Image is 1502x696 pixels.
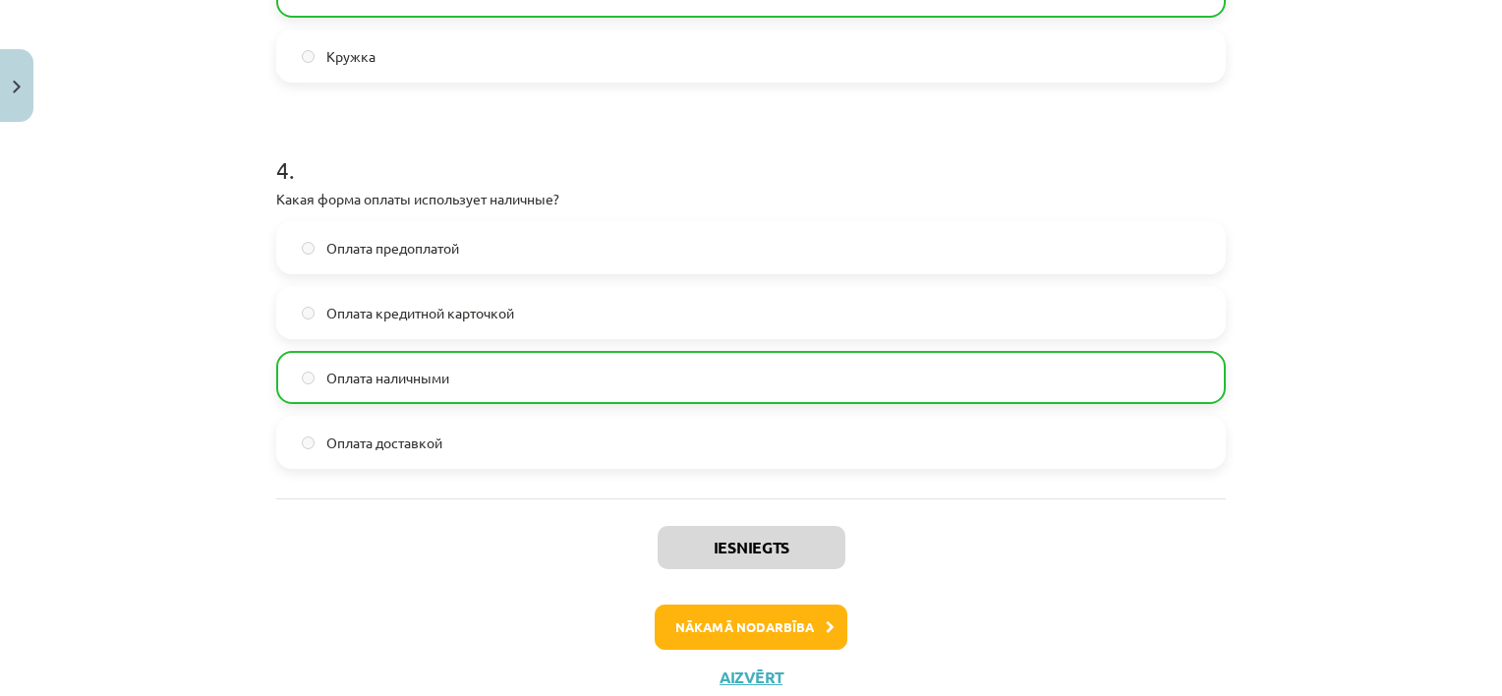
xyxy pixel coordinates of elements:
span: Оплата предоплатой [326,238,459,259]
input: Оплата кредитной карточкой [302,307,315,319]
button: Aizvērt [714,667,788,687]
span: Кружка [326,46,375,67]
p: Какая форма оплаты использует наличные? [276,189,1226,209]
input: Оплата предоплатой [302,242,315,255]
span: Оплата наличными [326,368,449,388]
span: Оплата доставкой [326,433,442,453]
button: Iesniegts [658,526,845,569]
img: icon-close-lesson-0947bae3869378f0d4975bcd49f059093ad1ed9edebbc8119c70593378902aed.svg [13,81,21,93]
input: Оплата наличными [302,372,315,384]
input: Кружка [302,50,315,63]
span: Оплата кредитной карточкой [326,303,514,323]
button: Nākamā nodarbība [655,605,847,650]
input: Оплата доставкой [302,436,315,449]
h1: 4 . [276,122,1226,183]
